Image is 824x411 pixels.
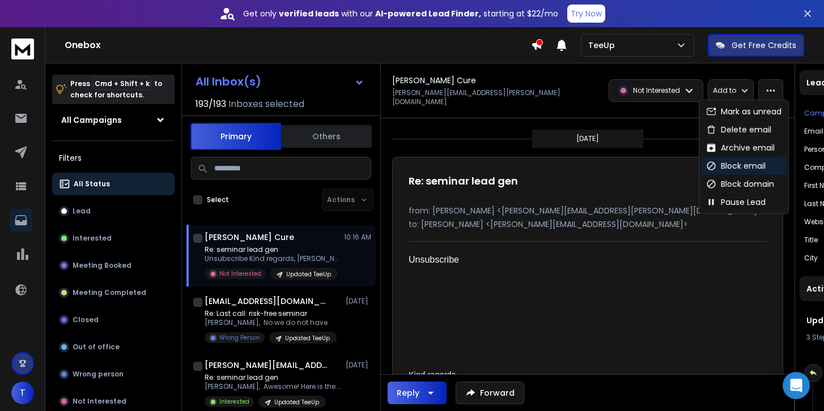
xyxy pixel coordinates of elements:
[61,114,122,126] h1: All Campaigns
[73,342,120,352] p: Out of office
[205,359,329,371] h1: [PERSON_NAME][EMAIL_ADDRESS][PERSON_NAME][DOMAIN_NAME]
[196,97,226,111] span: 193 / 193
[392,88,584,106] p: [PERSON_NAME][EMAIL_ADDRESS][PERSON_NAME][DOMAIN_NAME]
[205,296,329,307] h1: [EMAIL_ADDRESS][DOMAIN_NAME]
[74,179,110,189] p: All Status
[346,297,371,306] p: [DATE]
[732,40,796,51] p: Get Free Credits
[93,77,151,90] span: Cmd + Shift + k
[375,8,481,19] strong: AI-powered Lead Finder,
[73,315,99,324] p: Closed
[409,362,458,400] td: Kind regards,
[11,382,34,404] span: T
[706,124,771,135] div: Delete email
[804,254,818,263] p: City
[219,269,261,278] p: Not Interested
[205,309,337,318] p: Re: Last call: risk-free seminar
[73,397,126,406] p: Not Interested
[571,8,602,19] p: Try Now
[11,38,34,59] img: logo
[52,150,175,166] h3: Filters
[409,219,767,230] p: to: [PERSON_NAME] <[PERSON_NAME][EMAIL_ADDRESS][DOMAIN_NAME]>
[219,333,260,342] p: Wrong Person
[706,196,766,208] div: Pause Lead
[207,195,229,204] label: Select
[70,78,162,101] p: Press to check for shortcuts.
[344,233,371,242] p: 10:16 AM
[409,173,518,189] h1: Re: seminar lead gen
[285,334,330,342] p: Updated TeeUp
[633,86,680,95] p: Not Interested
[706,178,774,190] div: Block domain
[804,236,818,245] p: Title
[274,398,319,406] p: Updated TeeUp
[219,397,249,406] p: Interested
[281,124,372,149] button: Others
[279,8,339,19] strong: verified leads
[205,373,341,382] p: Re: seminar lead gen
[286,270,331,279] p: Updated TeeUp
[205,245,341,254] p: Re: seminar lead gen
[228,97,304,111] h3: Inboxes selected
[409,205,767,216] p: from: [PERSON_NAME] <[PERSON_NAME][EMAIL_ADDRESS][PERSON_NAME][DOMAIN_NAME]>
[73,370,124,379] p: Wrong person
[392,75,476,86] h1: [PERSON_NAME] Cure
[73,234,112,243] p: Interested
[397,387,419,399] div: Reply
[205,254,341,263] p: Unsubscribe Kind regards, [PERSON_NAME]
[783,372,810,399] div: Open Intercom Messenger
[205,232,294,243] h1: [PERSON_NAME] Cure
[706,142,775,153] div: Archive email
[588,40,619,51] p: TeeUp
[65,38,531,52] h1: Onebox
[706,106,781,117] div: Mark as unread
[243,8,558,19] p: Get only with our starting at $22/mo
[196,76,261,87] h1: All Inbox(s)
[73,261,131,270] p: Meeting Booked
[713,86,736,95] p: Add to
[706,160,766,172] div: Block email
[190,123,281,150] button: Primary
[205,382,341,391] p: [PERSON_NAME], Awesome! Here is the video [[URL][DOMAIN_NAME]] I
[804,127,823,136] p: Email
[73,207,91,216] p: Lead
[73,288,146,297] p: Meeting Completed
[456,382,524,404] button: Forward
[205,318,337,327] p: [PERSON_NAME], No we do not have
[409,253,740,267] div: Unsubscribe
[576,134,599,143] p: [DATE]
[346,361,371,370] p: [DATE]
